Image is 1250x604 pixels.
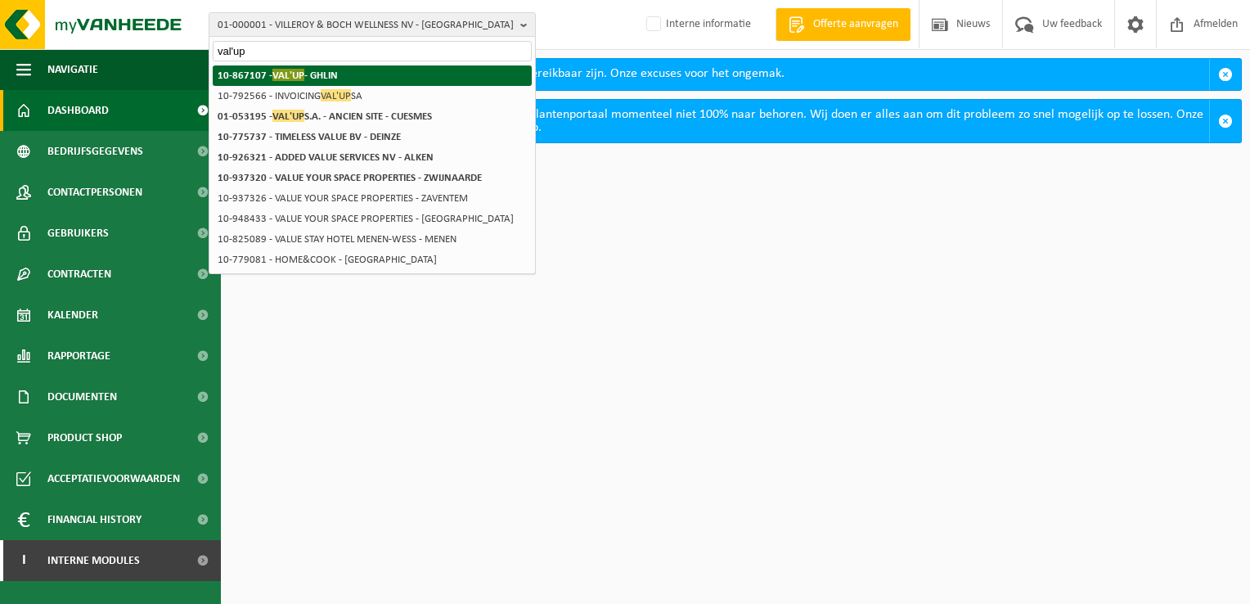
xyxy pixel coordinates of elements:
span: VAL'UP [272,69,304,81]
span: Gebruikers [47,213,109,254]
strong: 10-937320 - VALUE YOUR SPACE PROPERTIES - ZWIJNAARDE [218,173,482,183]
span: Kalender [47,295,98,336]
span: Contracten [47,254,111,295]
span: Navigatie [47,49,98,90]
span: Interne modules [47,540,140,581]
li: 10-937326 - VALUE YOUR SPACE PROPERTIES - ZAVENTEM [213,188,532,209]
span: VAL'UP [272,110,304,122]
span: Documenten [47,376,117,417]
input: Zoeken naar gekoppelde vestigingen [213,41,532,61]
span: Rapportage [47,336,110,376]
li: 10-779081 - HOME&COOK - [GEOGRAPHIC_DATA] [213,250,532,270]
span: Contactpersonen [47,172,142,213]
strong: 10-926321 - ADDED VALUE SERVICES NV - ALKEN [218,152,434,163]
span: I [16,540,31,581]
span: Financial History [47,499,142,540]
div: Deze avond zal MyVanheede van 18u tot 21u niet bereikbaar zijn. Onze excuses voor het ongemak. [259,59,1209,90]
li: 10-948433 - VALUE YOUR SPACE PROPERTIES - [GEOGRAPHIC_DATA] [213,209,532,229]
span: Acceptatievoorwaarden [47,458,180,499]
label: Interne informatie [643,12,751,37]
li: 10-792566 - INVOICING SA [213,86,532,106]
span: Dashboard [47,90,109,131]
span: Product Shop [47,417,122,458]
span: 01-000001 - VILLEROY & BOCH WELLNESS NV - [GEOGRAPHIC_DATA] [218,13,514,38]
li: 10-825089 - VALUE STAY HOTEL MENEN-WESS - MENEN [213,229,532,250]
strong: 10-867107 - - GHLIN [218,69,338,81]
strong: 10-775737 - TIMELESS VALUE BV - DEINZE [218,132,401,142]
span: Offerte aanvragen [809,16,902,33]
a: Offerte aanvragen [776,8,911,41]
span: Bedrijfsgegevens [47,131,143,172]
span: VAL'UP [321,89,351,101]
button: 01-000001 - VILLEROY & BOCH WELLNESS NV - [GEOGRAPHIC_DATA] [209,12,536,37]
div: Beste klant, wegens technische redenen werkt ons klantenportaal momenteel niet 100% naar behoren.... [259,100,1209,142]
strong: 01-053195 - S.A. - ANCIEN SITE - CUESMES [218,110,432,122]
